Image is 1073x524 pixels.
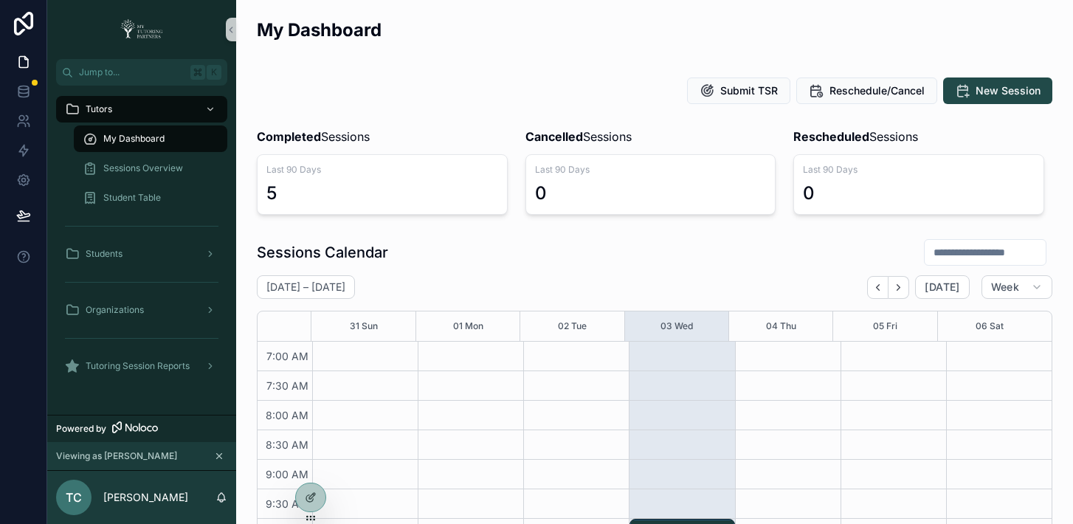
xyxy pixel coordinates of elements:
[925,280,959,294] span: [DATE]
[56,59,227,86] button: Jump to...K
[943,77,1052,104] button: New Session
[257,129,321,144] strong: Completed
[56,96,227,123] a: Tutors
[266,280,345,294] h2: [DATE] – [DATE]
[793,129,869,144] strong: Rescheduled
[525,128,632,145] span: Sessions
[208,66,220,78] span: K
[263,350,312,362] span: 7:00 AM
[981,275,1052,299] button: Week
[867,276,889,299] button: Back
[991,280,1019,294] span: Week
[262,409,312,421] span: 8:00 AM
[103,162,183,174] span: Sessions Overview
[103,192,161,204] span: Student Table
[535,182,547,205] div: 0
[74,185,227,211] a: Student Table
[558,311,587,341] button: 02 Tue
[453,311,483,341] button: 01 Mon
[687,77,790,104] button: Submit TSR
[766,311,796,341] button: 04 Thu
[829,83,925,98] span: Reschedule/Cancel
[873,311,897,341] button: 05 Fri
[262,497,312,510] span: 9:30 AM
[262,468,312,480] span: 9:00 AM
[257,128,370,145] span: Sessions
[86,248,123,260] span: Students
[262,438,312,451] span: 8:30 AM
[266,164,498,176] span: Last 90 Days
[56,297,227,323] a: Organizations
[47,86,236,399] div: scrollable content
[116,18,168,41] img: App logo
[79,66,184,78] span: Jump to...
[525,129,583,144] strong: Cancelled
[266,182,277,205] div: 5
[56,450,177,462] span: Viewing as [PERSON_NAME]
[86,304,144,316] span: Organizations
[257,242,388,263] h1: Sessions Calendar
[889,276,909,299] button: Next
[103,133,165,145] span: My Dashboard
[74,155,227,182] a: Sessions Overview
[74,125,227,152] a: My Dashboard
[720,83,778,98] span: Submit TSR
[47,415,236,442] a: Powered by
[66,489,82,506] span: TC
[803,182,815,205] div: 0
[56,353,227,379] a: Tutoring Session Reports
[257,18,382,42] h2: My Dashboard
[976,83,1041,98] span: New Session
[56,241,227,267] a: Students
[976,311,1004,341] button: 06 Sat
[796,77,937,104] button: Reschedule/Cancel
[263,379,312,392] span: 7:30 AM
[86,103,112,115] span: Tutors
[103,490,188,505] p: [PERSON_NAME]
[350,311,378,341] button: 31 Sun
[793,128,918,145] span: Sessions
[660,311,693,341] button: 03 Wed
[535,164,767,176] span: Last 90 Days
[56,423,106,435] span: Powered by
[86,360,190,372] span: Tutoring Session Reports
[915,275,969,299] button: [DATE]
[803,164,1035,176] span: Last 90 Days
